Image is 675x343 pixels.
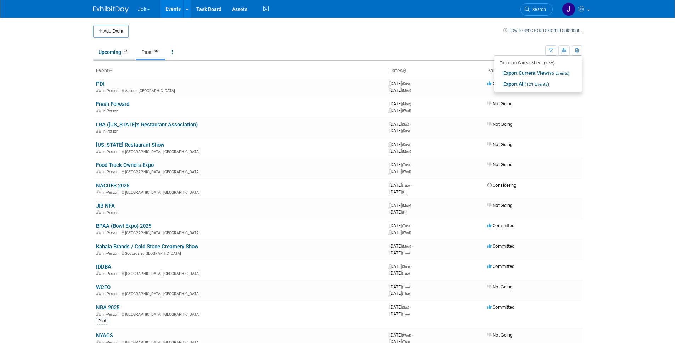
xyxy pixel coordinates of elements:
span: Not Going [487,284,512,289]
span: [DATE] [389,223,412,228]
img: In-Person Event [96,251,101,255]
span: - [412,203,413,208]
span: (Mon) [402,89,411,92]
span: (Sat) [402,123,409,126]
span: [DATE] [389,189,407,195]
th: Event [93,65,387,77]
div: [GEOGRAPHIC_DATA], [GEOGRAPHIC_DATA] [96,189,384,195]
span: (Mon) [402,150,411,153]
span: Not Going [487,162,512,167]
img: In-Person Event [96,109,101,112]
a: PDI [96,81,105,87]
span: Considering [487,182,516,188]
div: [GEOGRAPHIC_DATA], [GEOGRAPHIC_DATA] [96,148,384,154]
a: Export All(121 Events) [500,79,576,89]
a: Sort by Event Name [109,68,112,73]
th: Participation [484,65,582,77]
span: [DATE] [389,162,412,167]
a: Upcoming25 [93,45,135,59]
a: Export Current View(96 Events) [500,68,576,78]
span: [DATE] [389,142,412,147]
img: In-Person Event [96,210,101,214]
a: Kahala Brands / Cold Stone Creamery Show [96,243,198,250]
span: [DATE] [389,88,411,93]
span: (Tue) [402,271,410,275]
img: In-Person Event [96,231,101,234]
span: In-Person [102,210,120,215]
span: (Wed) [402,231,411,235]
span: - [412,243,413,249]
a: [US_STATE] Restaurant Show [96,142,164,148]
div: Export to Spreadsheet (.csv): [500,58,576,67]
span: [DATE] [389,169,411,174]
span: In-Person [102,251,120,256]
span: Not Going [487,142,512,147]
span: [DATE] [389,122,411,127]
div: [GEOGRAPHIC_DATA], [GEOGRAPHIC_DATA] [96,270,384,276]
span: [DATE] [389,128,410,133]
span: [DATE] [389,264,412,269]
span: - [411,182,412,188]
span: [DATE] [389,270,410,276]
span: (Sun) [402,129,410,133]
span: (Sun) [402,265,410,269]
span: (Tue) [402,285,410,289]
div: Paid [96,318,108,324]
span: (Sun) [402,82,410,86]
img: In-Person Event [96,150,101,153]
span: In-Person [102,150,120,154]
a: IDDBA [96,264,111,270]
span: (Tue) [402,251,410,255]
span: (Tue) [402,312,410,316]
div: [GEOGRAPHIC_DATA], [GEOGRAPHIC_DATA] [96,291,384,296]
span: Not Going [487,203,512,208]
span: - [412,332,413,338]
span: Not Going [487,332,512,338]
span: In-Person [102,129,120,134]
a: LRA ([US_STATE]'s Restaurant Association) [96,122,198,128]
span: [DATE] [389,182,412,188]
img: In-Person Event [96,271,101,275]
span: - [412,101,413,106]
div: Scottsdale, [GEOGRAPHIC_DATA] [96,250,384,256]
span: (Fri) [402,210,407,214]
a: JIB NFA [96,203,115,209]
span: - [410,122,411,127]
th: Dates [387,65,484,77]
img: In-Person Event [96,190,101,194]
span: (Mon) [402,102,411,106]
span: (Tue) [402,163,410,167]
span: - [411,223,412,228]
span: In-Person [102,231,120,235]
a: Past96 [136,45,165,59]
span: 25 [122,49,129,54]
img: Jeff Eltringham [562,2,575,16]
span: Not Going [487,101,512,106]
span: [DATE] [389,284,412,289]
div: [GEOGRAPHIC_DATA], [GEOGRAPHIC_DATA] [96,311,384,317]
span: In-Person [102,271,120,276]
span: In-Person [102,89,120,93]
span: [DATE] [389,203,413,208]
span: Committed [487,304,514,310]
span: [DATE] [389,81,412,86]
a: NACUFS 2025 [96,182,129,189]
span: Search [530,7,546,12]
span: (Wed) [402,333,411,337]
span: (Tue) [402,224,410,228]
div: [GEOGRAPHIC_DATA], [GEOGRAPHIC_DATA] [96,230,384,235]
span: - [411,284,412,289]
img: In-Person Event [96,129,101,133]
span: [DATE] [389,209,407,215]
a: How to sync to an external calendar... [503,28,582,33]
a: Search [520,3,553,16]
span: (Sat) [402,305,409,309]
span: (Sun) [402,143,410,147]
span: [DATE] [389,230,411,235]
img: In-Person Event [96,89,101,92]
span: Not Going [487,122,512,127]
span: (Mon) [402,204,411,208]
span: In-Person [102,109,120,113]
span: - [410,304,411,310]
span: Committed [487,81,514,86]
